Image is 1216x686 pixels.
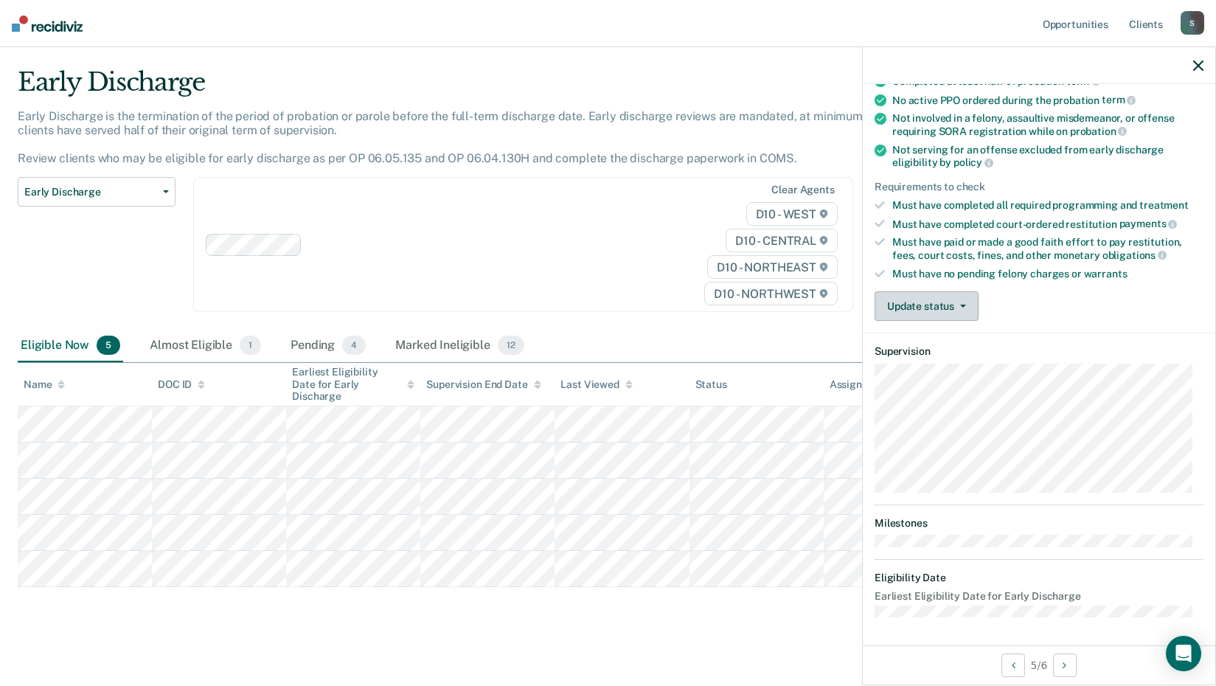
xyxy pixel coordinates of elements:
div: Pending [288,330,369,362]
div: Clear agents [771,184,834,196]
div: No active PPO ordered during the probation [892,94,1203,107]
span: D10 - CENTRAL [726,229,838,252]
div: S [1181,11,1204,35]
button: Next Opportunity [1053,654,1077,677]
dt: Earliest Eligibility Date for Early Discharge [875,590,1203,603]
div: 5 / 6 [863,645,1215,685]
span: policy [953,156,993,168]
div: Not serving for an offense excluded from early discharge eligibility by [892,144,1203,169]
div: Last Viewed [560,378,632,391]
span: probation [1070,125,1128,137]
span: obligations [1102,249,1167,261]
span: warrants [1084,268,1128,280]
div: Must have completed all required programming and [892,199,1203,212]
p: Early Discharge is the termination of the period of probation or parole before the full-term disc... [18,109,894,166]
span: Early Discharge [24,186,157,198]
div: Requirements to check [875,181,1203,193]
button: Update status [875,291,979,321]
dt: Milestones [875,517,1203,530]
div: Earliest Eligibility Date for Early Discharge [292,366,414,403]
dt: Supervision [875,345,1203,358]
span: D10 - NORTHEAST [707,255,837,279]
span: D10 - WEST [746,202,838,226]
span: term [1102,94,1136,105]
div: Assigned to [830,378,899,391]
div: Must have no pending felony charges or [892,268,1203,280]
span: D10 - NORTHWEST [704,282,837,305]
div: Supervision End Date [426,378,541,391]
div: DOC ID [158,378,205,391]
div: Not involved in a felony, assaultive misdemeanor, or offense requiring SORA registration while on [892,112,1203,137]
span: term [1066,75,1100,87]
span: 5 [97,336,120,355]
div: Marked Ineligible [392,330,527,362]
div: Must have paid or made a good faith effort to pay restitution, fees, court costs, fines, and othe... [892,236,1203,261]
div: Status [695,378,727,391]
button: Previous Opportunity [1001,654,1025,677]
span: 4 [342,336,366,355]
span: 12 [498,336,524,355]
div: Early Discharge [18,67,930,109]
span: payments [1119,218,1178,229]
dt: Eligibility Date [875,572,1203,584]
div: Almost Eligible [147,330,264,362]
div: Must have completed court-ordered restitution [892,218,1203,231]
img: Recidiviz [12,15,83,32]
div: Name [24,378,65,391]
span: treatment [1139,199,1189,211]
span: 1 [240,336,261,355]
div: Open Intercom Messenger [1166,636,1201,671]
div: Eligible Now [18,330,123,362]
